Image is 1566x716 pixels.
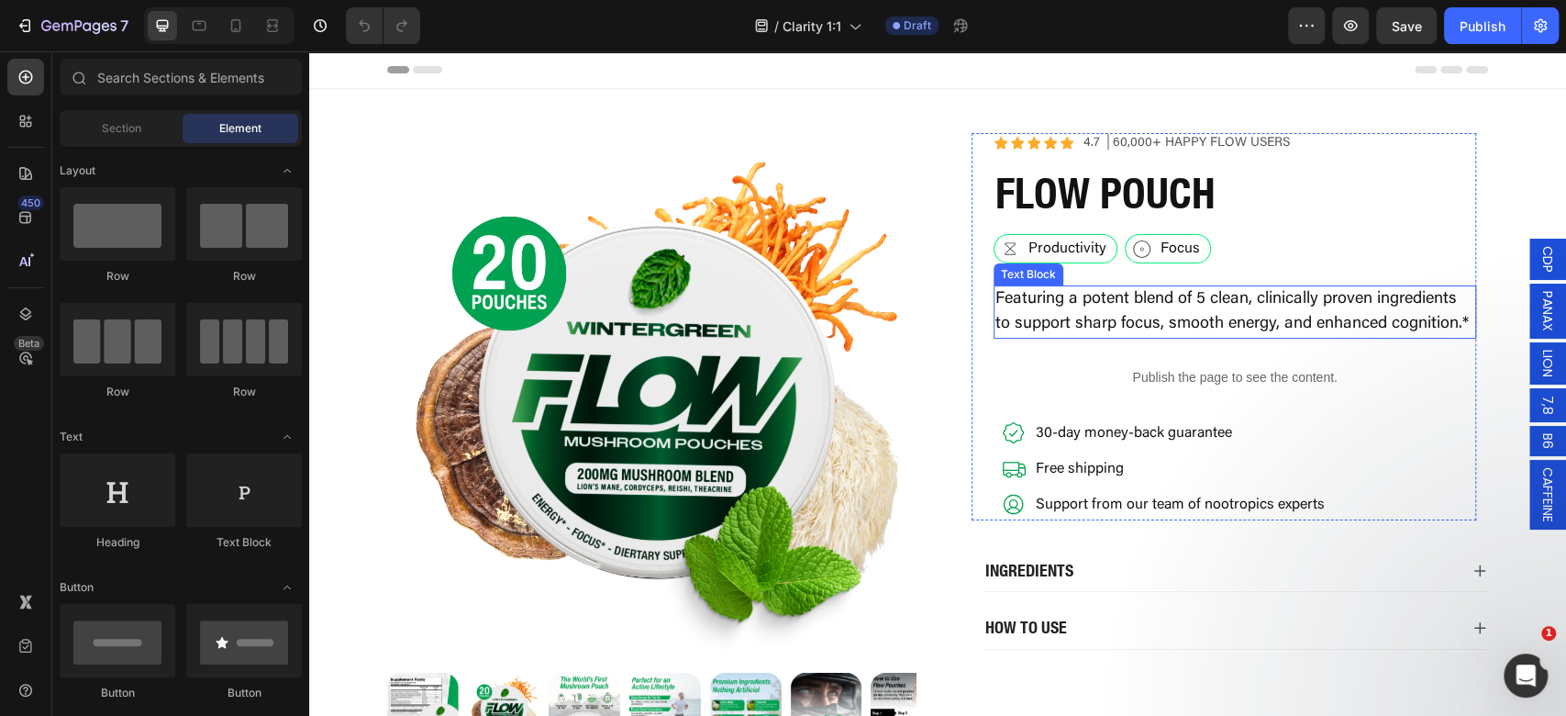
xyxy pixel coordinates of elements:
[1229,416,1248,471] span: CAFFEINE
[1229,195,1248,221] span: CDP
[684,113,1167,172] h1: Flow pouch
[60,268,175,285] div: Row
[676,509,764,530] p: Ingredients
[60,685,175,701] div: Button
[60,59,302,95] input: Search Sections & Elements
[686,236,1165,285] p: Featuring a potent blend of 5 clean, clinically proven ingredients to support sharp focus, smooth...
[1229,240,1248,280] span: PANAX
[272,573,302,602] span: Toggle open
[60,162,95,179] span: Layout
[1504,654,1548,698] iframe: Intercom live chat
[17,196,44,210] div: 450
[272,156,302,185] span: Toggle open
[120,15,128,37] p: 7
[676,565,758,587] p: How to use
[309,51,1566,716] iframe: Design area
[783,17,841,36] span: Clarity 1:1
[102,120,141,137] span: Section
[14,336,44,351] div: Beta
[186,685,302,701] div: Button
[684,317,1167,336] p: Publish the page to see the content.
[186,534,302,551] div: Text Block
[904,17,931,34] span: Draft
[1444,7,1521,44] button: Publish
[219,120,261,137] span: Element
[7,7,137,44] button: 7
[727,446,1016,461] p: Support from our team of nootropics experts
[60,429,83,445] span: Text
[1541,626,1556,641] span: 1
[60,384,175,400] div: Row
[1460,17,1505,36] div: Publish
[851,190,891,205] p: Focus
[719,190,797,205] p: Productivity
[1229,344,1248,364] span: 7,8
[688,215,750,231] div: Text Block
[727,375,1016,389] p: 30-day money-back guarantee
[1229,382,1248,397] span: B6
[186,268,302,285] div: Row
[774,84,981,100] p: 4.7 │60,000+ Happy Flow Users
[774,17,779,36] span: /
[1392,18,1422,34] span: Save
[346,7,420,44] div: Undo/Redo
[1229,298,1248,326] span: LION
[1376,7,1437,44] button: Save
[60,534,175,551] div: Heading
[727,410,1016,425] p: Free shipping
[272,422,302,452] span: Toggle open
[60,579,94,596] span: Button
[186,384,302,400] div: Row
